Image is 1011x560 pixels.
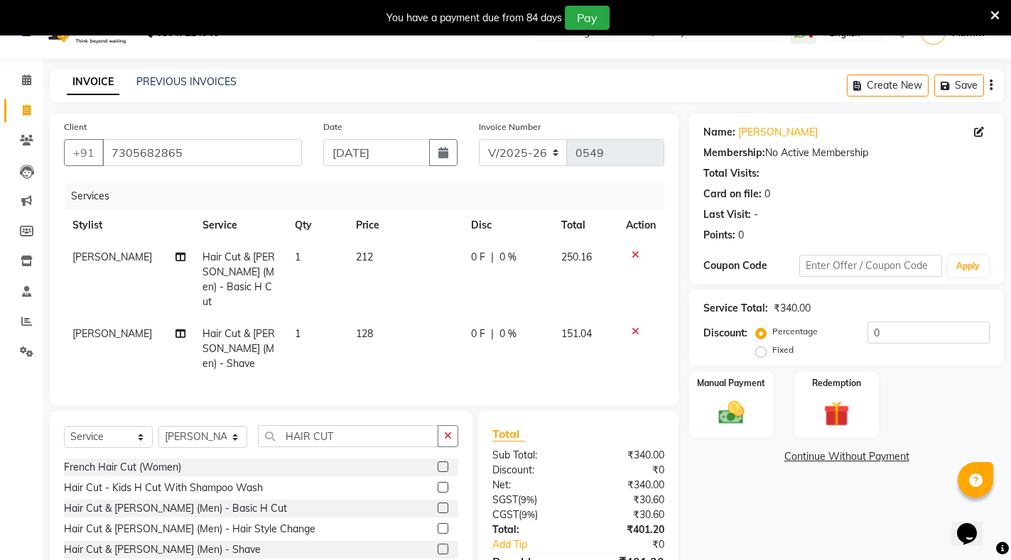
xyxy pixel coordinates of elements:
span: 1 [295,251,301,263]
span: Hair Cut & [PERSON_NAME] (Men) - Basic H Cut [202,251,275,308]
div: ₹0 [578,463,675,478]
a: INVOICE [67,70,119,95]
button: Save [934,75,984,97]
div: Coupon Code [703,258,799,273]
span: 1 [295,327,301,340]
div: Last Visit: [703,207,751,222]
div: 0 [764,187,770,202]
div: Name: [703,125,735,140]
div: - [754,207,758,222]
span: 151.04 [561,327,592,340]
span: 250.16 [561,251,592,263]
span: 0 F [471,326,485,341]
th: Total [553,209,617,241]
div: Total: [482,522,578,537]
div: Sub Total: [482,448,578,463]
div: ₹401.20 [578,522,675,537]
th: Disc [463,209,553,241]
div: Total Visits: [703,166,759,181]
span: SGST [492,493,518,506]
a: PREVIOUS INVOICES [136,75,237,88]
input: Search by Name/Mobile/Email/Code [102,139,302,166]
div: Net: [482,478,578,493]
div: ₹340.00 [578,478,675,493]
a: [PERSON_NAME] [738,125,818,140]
div: 0 [738,228,744,243]
span: [PERSON_NAME] [72,327,152,340]
button: +91 [64,139,104,166]
span: 128 [356,327,373,340]
th: Action [617,209,664,241]
label: Client [64,121,87,133]
span: Hair Cut & [PERSON_NAME] (Men) - Shave [202,327,275,370]
img: _cash.svg [710,398,752,428]
a: Add Tip [482,537,595,552]
div: ₹340.00 [578,448,675,463]
div: ₹0 [595,537,675,552]
div: ( ) [482,493,578,507]
div: Membership: [703,146,765,160]
div: Hair Cut & [PERSON_NAME] (Men) - Basic H Cut [64,501,287,516]
div: Discount: [703,326,747,341]
div: Discount: [482,463,578,478]
span: 0 F [471,250,485,265]
span: [PERSON_NAME] [72,251,152,263]
span: 0 % [499,250,517,265]
label: Redemption [812,377,861,390]
span: | [491,326,494,341]
div: Hair Cut - Kids H Cut With Shampoo Wash [64,481,263,495]
span: 0 % [499,326,517,341]
div: ₹30.60 [578,493,675,507]
div: ₹340.00 [774,301,811,316]
span: Total [492,427,525,441]
div: You have a payment due from 84 days [386,11,562,26]
iframe: chat widget [951,503,997,546]
div: French Hair Cut (Women) [64,460,181,475]
label: Date [323,121,342,133]
label: Invoice Number [479,121,541,133]
span: 9% [521,509,535,520]
label: Fixed [772,344,794,356]
div: Services [65,183,675,209]
div: ₹30.60 [578,507,675,522]
th: Stylist [64,209,194,241]
input: Enter Offer / Coupon Code [799,255,942,277]
th: Service [194,209,286,241]
div: Card on file: [703,187,762,202]
button: Pay [565,6,610,30]
span: 9% [521,494,534,505]
div: Service Total: [703,301,768,316]
th: Qty [286,209,347,241]
div: ( ) [482,507,578,522]
input: Search or Scan [258,425,438,447]
span: CGST [492,508,519,521]
img: _gift.svg [816,398,858,430]
label: Manual Payment [697,377,765,390]
span: 212 [356,251,373,263]
div: Hair Cut & [PERSON_NAME] (Men) - Shave [64,542,261,557]
div: Hair Cut & [PERSON_NAME] (Men) - Hair Style Change [64,522,315,537]
div: Points: [703,228,735,243]
a: Continue Without Payment [692,449,1001,464]
th: Price [347,209,463,241]
button: Create New [847,75,929,97]
button: Apply [948,256,988,277]
div: No Active Membership [703,146,990,160]
label: Percentage [772,325,818,338]
span: | [491,250,494,265]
